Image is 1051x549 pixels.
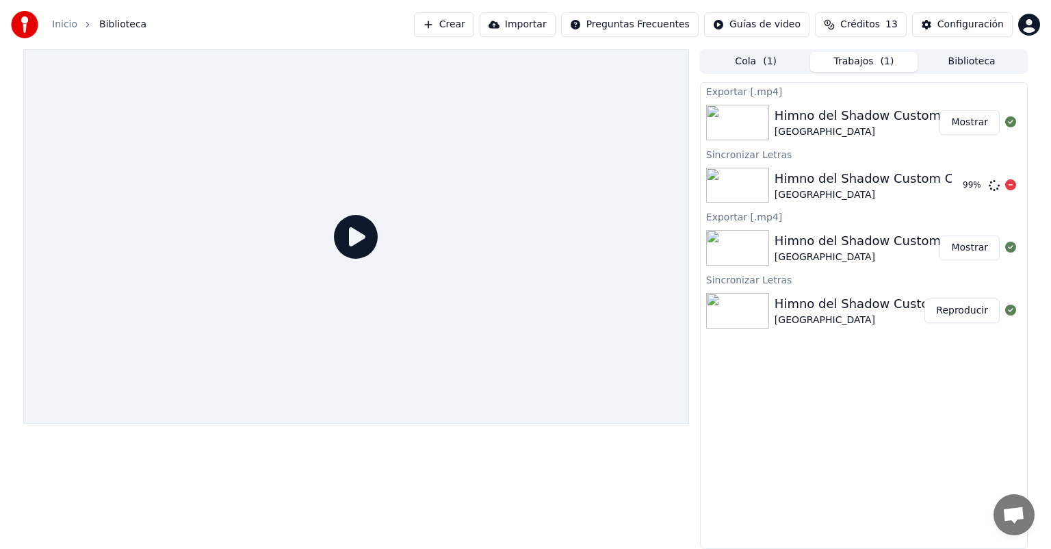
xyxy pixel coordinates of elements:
img: youka [11,11,38,38]
div: Himno del Shadow Custom Club [775,231,972,251]
div: [GEOGRAPHIC_DATA] [775,125,972,139]
button: Créditos13 [815,12,907,37]
button: Mostrar [939,110,1000,135]
div: Exportar [.mp4] [701,208,1027,225]
button: Crear [414,12,474,37]
div: Himno del Shadow Custom Club [775,169,972,188]
span: Biblioteca [99,18,146,31]
div: [GEOGRAPHIC_DATA] [775,251,972,264]
button: Configuración [912,12,1013,37]
span: 13 [885,18,898,31]
div: Himno del Shadow Custom Club [775,294,972,314]
button: Trabajos [810,52,918,72]
span: ( 1 ) [763,55,777,68]
div: 99 % [963,180,983,191]
div: Sincronizar Letras [701,146,1027,162]
div: Himno del Shadow Custom Club [775,106,972,125]
span: ( 1 ) [881,55,894,68]
nav: breadcrumb [52,18,146,31]
div: Sincronizar Letras [701,271,1027,288]
button: Cola [702,52,810,72]
div: [GEOGRAPHIC_DATA] [775,188,972,202]
button: Importar [480,12,556,37]
div: Configuración [937,18,1004,31]
a: Chat abierto [994,494,1035,535]
span: Créditos [840,18,880,31]
button: Guías de video [704,12,809,37]
div: [GEOGRAPHIC_DATA] [775,314,972,327]
button: Preguntas Frecuentes [561,12,699,37]
button: Biblioteca [918,52,1026,72]
button: Reproducir [924,298,1000,323]
button: Mostrar [939,235,1000,260]
a: Inicio [52,18,77,31]
div: Exportar [.mp4] [701,83,1027,99]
